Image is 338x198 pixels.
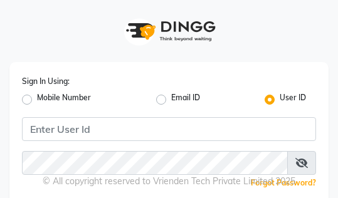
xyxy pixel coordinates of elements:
label: Mobile Number [37,92,91,107]
img: logo1.svg [119,13,219,49]
label: User ID [280,92,306,107]
label: Email ID [171,92,200,107]
input: Username [22,151,288,175]
label: Sign In Using: [22,76,70,87]
input: Username [22,117,316,141]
